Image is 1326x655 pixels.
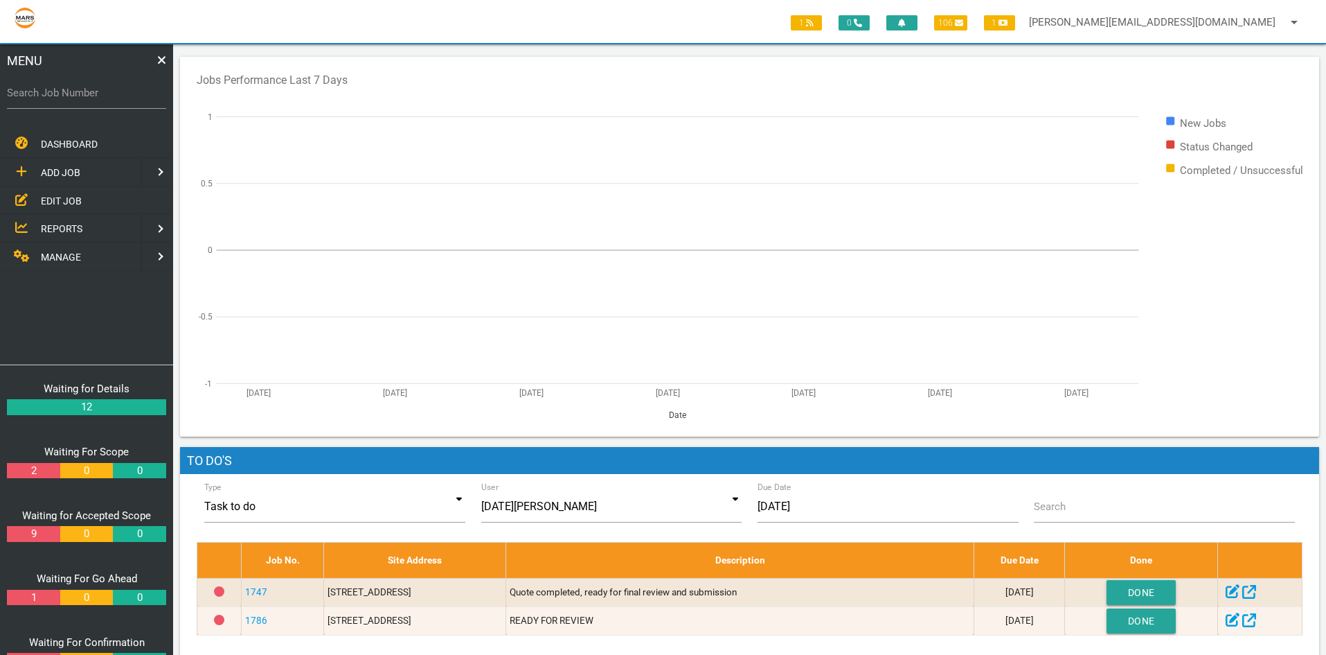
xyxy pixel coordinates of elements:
[208,245,213,255] text: 0
[324,606,506,635] td: [STREET_ADDRESS]
[41,252,81,263] span: MANAGE
[1180,116,1226,129] text: New Jobs
[506,543,974,578] th: Description
[656,387,680,397] text: [DATE]
[974,606,1064,635] td: [DATE]
[7,590,60,606] a: 1
[247,387,271,397] text: [DATE]
[180,447,1319,475] h1: To Do's
[839,15,870,30] span: 0
[41,167,80,178] span: ADD JOB
[60,590,113,606] a: 0
[205,378,212,388] text: -1
[7,85,166,101] label: Search Job Number
[22,509,151,522] a: Waiting for Accepted Scope
[60,526,113,542] a: 0
[29,636,145,649] a: Waiting For Confirmation
[1180,164,1303,176] text: Completed / Unsuccessful
[113,463,165,479] a: 0
[7,526,60,542] a: 9
[383,387,407,397] text: [DATE]
[245,615,267,626] a: 1786
[44,446,129,458] a: Waiting For Scope
[1065,543,1218,578] th: Done
[113,590,165,606] a: 0
[245,586,267,597] a: 1747
[1107,580,1176,605] button: Done
[324,578,506,606] td: [STREET_ADDRESS]
[197,73,348,87] text: Jobs Performance Last 7 Days
[1180,140,1253,152] text: Status Changed
[974,543,1064,578] th: Due Date
[791,15,822,30] span: 1
[44,383,129,395] a: Waiting for Details
[928,387,952,397] text: [DATE]
[199,312,213,322] text: -0.5
[974,578,1064,606] td: [DATE]
[324,543,506,578] th: Site Address
[41,139,98,150] span: DASHBOARD
[7,51,42,70] span: MENU
[37,573,137,585] a: Waiting For Go Ahead
[201,178,213,188] text: 0.5
[60,463,113,479] a: 0
[481,481,499,494] label: User
[14,7,36,29] img: s3file
[41,195,82,206] span: EDIT JOB
[791,387,816,397] text: [DATE]
[1034,499,1066,515] label: Search
[984,15,1015,30] span: 1
[241,543,324,578] th: Job No.
[7,463,60,479] a: 2
[7,399,166,415] a: 12
[208,112,213,121] text: 1
[934,15,967,30] span: 106
[41,223,82,234] span: REPORTS
[204,481,222,494] label: Type
[113,526,165,542] a: 0
[1107,609,1176,634] button: Done
[510,585,969,599] p: Quote completed, ready for final review and submission
[669,410,686,419] text: Date
[519,387,544,397] text: [DATE]
[510,613,969,627] p: READY FOR REVIEW
[1064,387,1088,397] text: [DATE]
[758,481,791,494] label: Due Date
